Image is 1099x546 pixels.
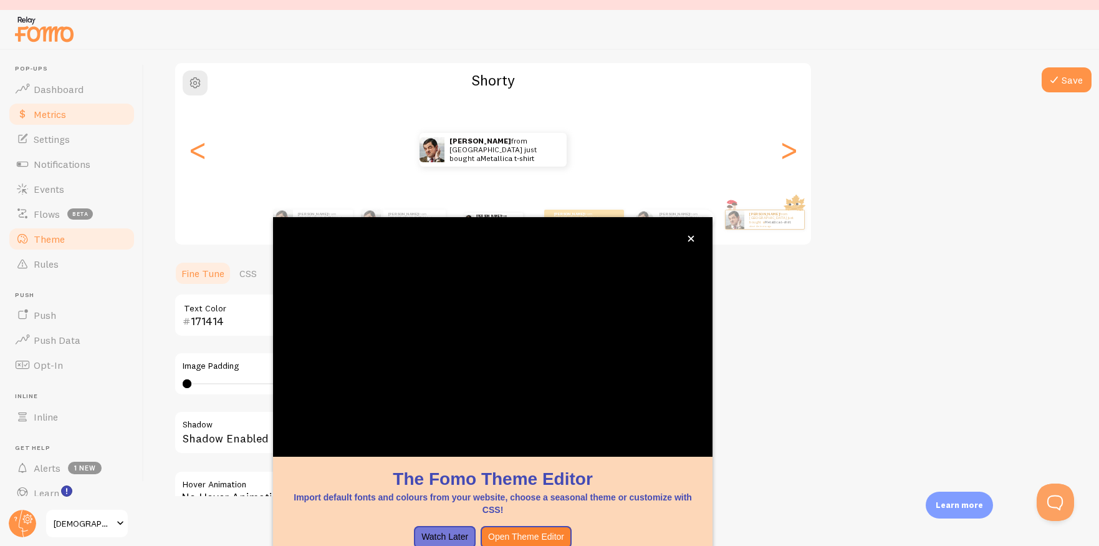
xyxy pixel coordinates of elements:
[174,470,548,514] div: No Hover Animation
[7,227,136,251] a: Theme
[660,212,709,227] p: from [GEOGRAPHIC_DATA] just bought a
[34,334,80,346] span: Push Data
[34,158,90,170] span: Notifications
[635,210,653,228] img: Fomo
[288,467,698,491] h1: The Fomo Theme Editor
[926,492,993,519] div: Learn more
[15,392,136,401] span: Inline
[554,212,584,217] strong: [PERSON_NAME]
[684,232,698,245] button: close,
[725,210,744,229] img: Fomo
[15,291,136,300] span: Push
[7,251,136,276] a: Rules
[481,154,534,163] a: Metallica t-shirt
[7,77,136,102] a: Dashboard
[273,210,293,230] img: Fomo
[1042,67,1092,92] button: Save
[1037,484,1074,521] iframe: Help Scout Beacon - Open
[183,361,539,372] label: Image Padding
[34,411,58,423] span: Inline
[190,105,205,195] div: Previous slide
[34,359,63,371] span: Opt-In
[7,353,136,378] a: Opt-In
[936,499,983,511] p: Learn more
[7,202,136,227] a: Flows beta
[15,444,136,452] span: Get Help
[7,303,136,328] a: Push
[764,220,791,225] a: Metallica t-shirt
[7,328,136,353] a: Push Data
[388,212,441,227] p: from [GEOGRAPHIC_DATA] just bought a
[15,65,136,73] span: Pop-ups
[34,258,59,270] span: Rules
[61,485,72,497] svg: <p>Watch New Feature Tutorials!</p>
[749,225,798,227] small: about 4 minutes ago
[34,487,59,499] span: Learn
[174,411,548,456] div: Shadow Enabled
[34,83,84,95] span: Dashboard
[175,71,811,90] h2: Shorty
[7,177,136,202] a: Events
[174,261,232,286] a: Fine Tune
[34,183,64,195] span: Events
[476,213,518,227] p: from [GEOGRAPHIC_DATA] just bought a
[34,133,70,145] span: Settings
[7,102,136,127] a: Metrics
[7,480,136,505] a: Learn
[13,13,75,45] img: fomo-relay-logo-orange.svg
[554,212,604,227] p: from [GEOGRAPHIC_DATA] just bought a
[7,152,136,177] a: Notifications
[34,462,60,474] span: Alerts
[464,215,474,225] img: Fomo
[449,136,511,145] strong: [PERSON_NAME]
[388,212,418,217] strong: [PERSON_NAME]
[7,127,136,152] a: Settings
[232,261,264,286] a: CSS
[34,208,60,220] span: Flows
[34,233,65,245] span: Theme
[781,105,796,195] div: Next slide
[449,133,554,167] p: from [GEOGRAPHIC_DATA] just bought a
[298,212,348,227] p: from [GEOGRAPHIC_DATA] just bought a
[749,212,799,227] p: from [GEOGRAPHIC_DATA] just bought a
[34,108,66,120] span: Metrics
[68,462,102,474] span: 1 new
[7,404,136,429] a: Inline
[420,137,444,162] img: Fomo
[34,309,56,321] span: Push
[361,210,381,230] img: Fomo
[749,212,779,217] strong: [PERSON_NAME]
[7,456,136,480] a: Alerts 1 new
[67,208,93,220] span: beta
[660,212,689,217] strong: [PERSON_NAME]
[298,212,328,217] strong: [PERSON_NAME]
[288,491,698,516] p: Import default fonts and colours from your website, choose a seasonal theme or customize with CSS!
[476,214,501,218] strong: [PERSON_NAME]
